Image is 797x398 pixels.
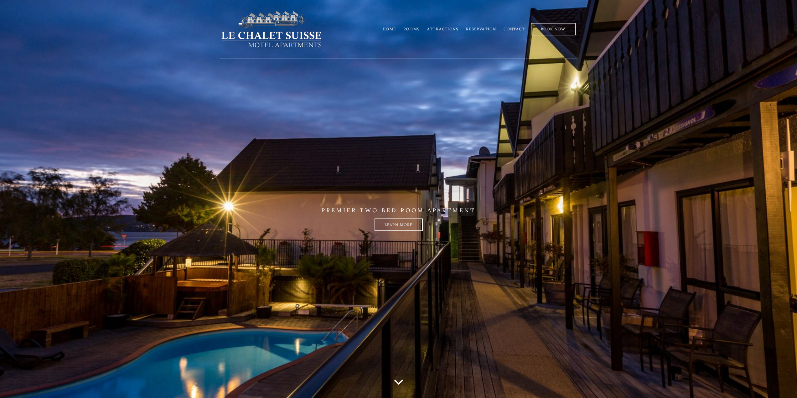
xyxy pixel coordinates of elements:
p: PREMIER TWO BED ROOM APARTMENT [220,207,577,214]
a: Reservation [466,27,496,31]
a: Rooms [403,27,420,31]
a: Book Now [531,23,576,35]
img: lechaletsuisse [220,10,323,48]
a: Learn more [375,218,423,231]
a: Home [383,27,396,31]
a: Attractions [427,27,458,31]
a: Contact [504,27,525,31]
